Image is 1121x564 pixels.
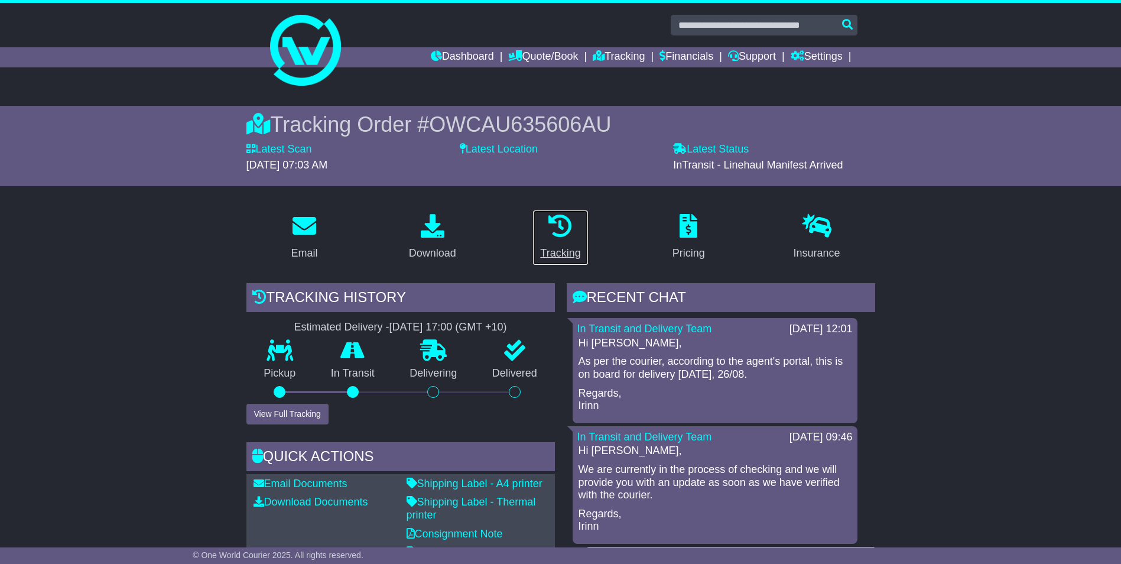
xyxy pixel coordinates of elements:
[407,496,536,521] a: Shipping Label - Thermal printer
[407,478,542,490] a: Shipping Label - A4 printer
[313,367,392,380] p: In Transit
[791,47,843,67] a: Settings
[246,367,314,380] p: Pickup
[508,47,578,67] a: Quote/Book
[673,159,843,171] span: InTransit - Linehaul Manifest Arrived
[786,210,848,265] a: Insurance
[579,355,852,381] p: As per the courier, according to the agent's portal, this is on board for delivery [DATE], 26/08.
[254,478,347,490] a: Email Documents
[407,528,503,540] a: Consignment Note
[246,442,555,474] div: Quick Actions
[246,404,329,424] button: View Full Tracking
[392,367,475,380] p: Delivering
[283,210,325,265] a: Email
[246,112,875,137] div: Tracking Order #
[246,283,555,315] div: Tracking history
[789,323,853,336] div: [DATE] 12:01
[429,112,611,137] span: OWCAU635606AU
[665,210,713,265] a: Pricing
[567,283,875,315] div: RECENT CHAT
[593,47,645,67] a: Tracking
[254,496,368,508] a: Download Documents
[540,245,580,261] div: Tracking
[728,47,776,67] a: Support
[794,245,840,261] div: Insurance
[577,323,712,335] a: In Transit and Delivery Team
[389,321,507,334] div: [DATE] 17:00 (GMT +10)
[673,143,749,156] label: Latest Status
[246,159,328,171] span: [DATE] 07:03 AM
[672,245,705,261] div: Pricing
[409,245,456,261] div: Download
[659,47,713,67] a: Financials
[246,321,555,334] div: Estimated Delivery -
[431,47,494,67] a: Dashboard
[407,546,522,558] a: Original Address Label
[579,508,852,533] p: Regards, Irinn
[401,210,464,265] a: Download
[291,245,317,261] div: Email
[579,463,852,502] p: We are currently in the process of checking and we will provide you with an update as soon as we ...
[193,550,363,560] span: © One World Courier 2025. All rights reserved.
[460,143,538,156] label: Latest Location
[246,143,312,156] label: Latest Scan
[579,337,852,350] p: Hi [PERSON_NAME],
[579,387,852,413] p: Regards, Irinn
[577,431,712,443] a: In Transit and Delivery Team
[532,210,588,265] a: Tracking
[579,445,852,458] p: Hi [PERSON_NAME],
[789,431,853,444] div: [DATE] 09:46
[475,367,555,380] p: Delivered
